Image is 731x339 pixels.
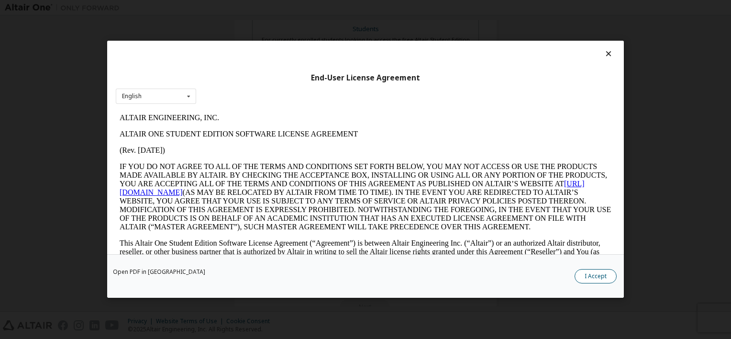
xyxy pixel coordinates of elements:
[122,93,142,99] div: English
[116,73,615,83] div: End-User License Agreement
[4,4,496,12] p: ALTAIR ENGINEERING, INC.
[575,270,617,284] button: I Accept
[4,70,469,87] a: [URL][DOMAIN_NAME]
[4,129,496,164] p: This Altair One Student Edition Software License Agreement (“Agreement”) is between Altair Engine...
[4,20,496,29] p: ALTAIR ONE STUDENT EDITION SOFTWARE LICENSE AGREEMENT
[113,270,205,275] a: Open PDF in [GEOGRAPHIC_DATA]
[4,36,496,45] p: (Rev. [DATE])
[4,53,496,122] p: IF YOU DO NOT AGREE TO ALL OF THE TERMS AND CONDITIONS SET FORTH BELOW, YOU MAY NOT ACCESS OR USE...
